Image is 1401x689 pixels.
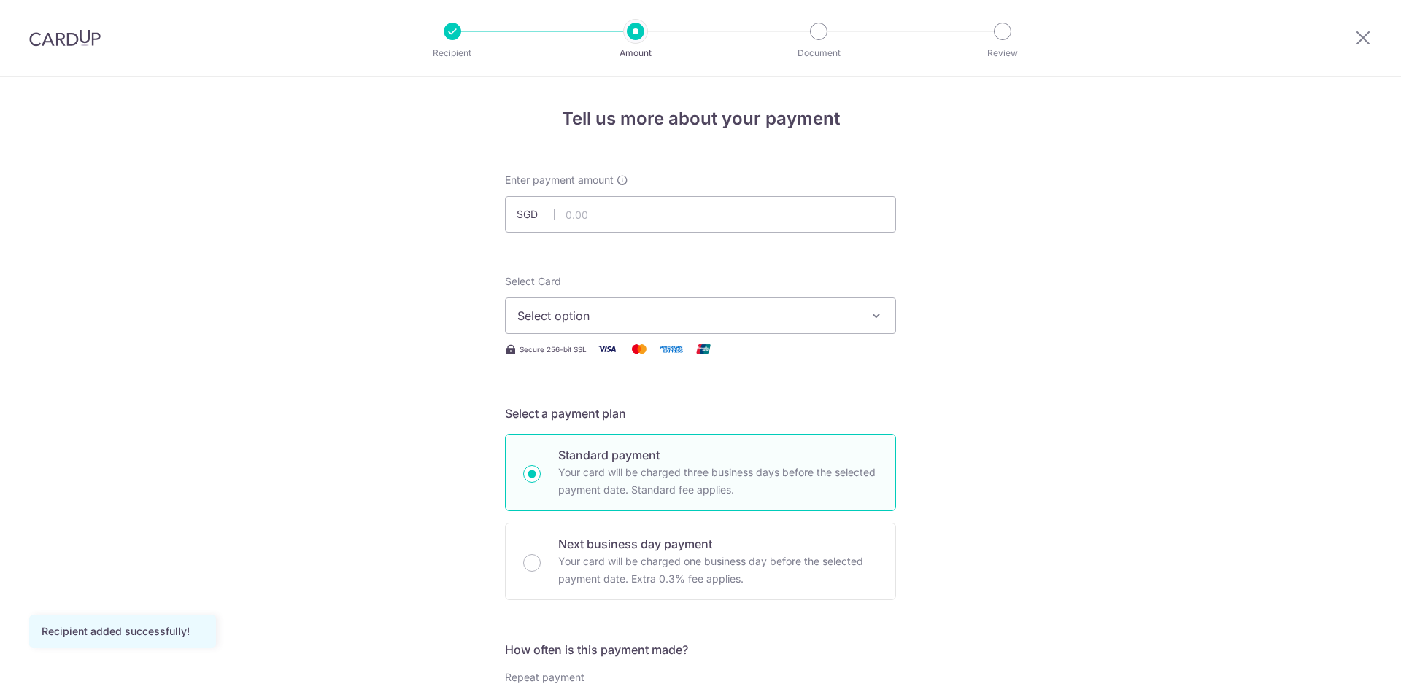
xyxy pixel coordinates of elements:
[558,464,878,499] p: Your card will be charged three business days before the selected payment date. Standard fee appl...
[517,307,857,324] span: Select option
[505,641,896,658] h5: How often is this payment made?
[625,340,654,358] img: Mastercard
[505,405,896,422] h5: Select a payment plan
[582,46,690,61] p: Amount
[505,297,896,334] button: Select option
[765,46,873,61] p: Document
[593,340,622,358] img: Visa
[558,553,878,588] p: Your card will be charged one business day before the selected payment date. Extra 0.3% fee applies.
[505,173,614,187] span: Enter payment amount
[505,106,896,132] h4: Tell us more about your payment
[558,446,878,464] p: Standard payment
[398,46,506,61] p: Recipient
[29,29,101,47] img: CardUp
[505,196,896,233] input: 0.00
[689,340,718,358] img: Union Pay
[42,624,204,639] div: Recipient added successfully!
[505,275,561,287] span: translation missing: en.payables.payment_networks.credit_card.summary.labels.select_card
[558,535,878,553] p: Next business day payment
[517,207,555,222] span: SGD
[520,343,587,355] span: Secure 256-bit SSL
[505,670,584,685] label: Repeat payment
[949,46,1057,61] p: Review
[657,340,686,358] img: American Express
[1308,645,1386,682] iframe: Opens a widget where you can find more information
